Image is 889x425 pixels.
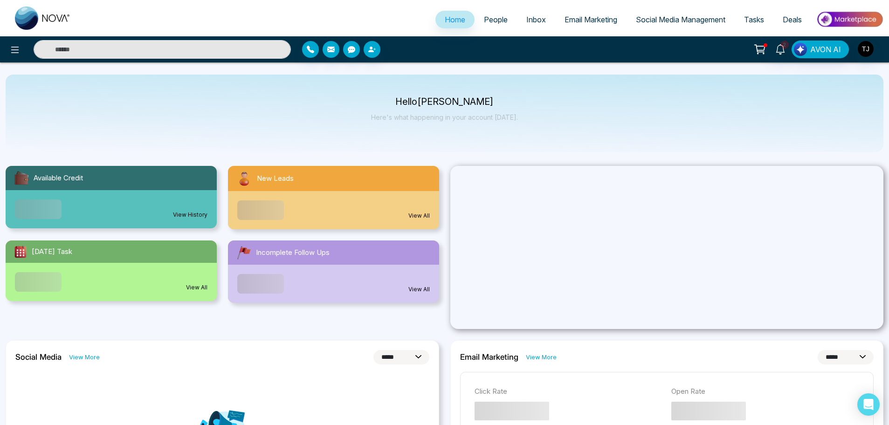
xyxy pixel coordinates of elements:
span: AVON AI [810,44,841,55]
span: Email Marketing [565,15,617,24]
a: Tasks [735,11,773,28]
span: New Leads [257,173,294,184]
span: Tasks [744,15,764,24]
a: Incomplete Follow UpsView All [222,240,445,303]
a: 2 [769,41,792,57]
a: View All [186,283,207,292]
span: People [484,15,508,24]
img: newLeads.svg [235,170,253,187]
span: [DATE] Task [32,247,72,257]
span: Available Credit [34,173,83,184]
a: View More [69,353,100,362]
h2: Email Marketing [460,352,518,362]
a: Social Media Management [627,11,735,28]
img: availableCredit.svg [13,170,30,186]
a: View All [408,285,430,294]
img: Market-place.gif [816,9,883,30]
a: Inbox [517,11,555,28]
p: Open Rate [671,386,859,397]
button: AVON AI [792,41,849,58]
p: Hello [PERSON_NAME] [371,98,518,106]
span: 2 [780,41,789,49]
p: Here's what happening in your account [DATE]. [371,113,518,121]
a: View All [408,212,430,220]
span: Incomplete Follow Ups [256,247,330,258]
a: View More [526,353,557,362]
div: Open Intercom Messenger [857,393,880,416]
a: Deals [773,11,811,28]
a: Home [435,11,475,28]
img: User Avatar [858,41,874,57]
span: Home [445,15,465,24]
h2: Social Media [15,352,62,362]
a: Email Marketing [555,11,627,28]
a: New LeadsView All [222,166,445,229]
img: todayTask.svg [13,244,28,259]
span: Deals [783,15,802,24]
img: followUps.svg [235,244,252,261]
span: Social Media Management [636,15,725,24]
span: Inbox [526,15,546,24]
img: Nova CRM Logo [15,7,71,30]
img: Lead Flow [794,43,807,56]
p: Click Rate [475,386,662,397]
a: View History [173,211,207,219]
a: People [475,11,517,28]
